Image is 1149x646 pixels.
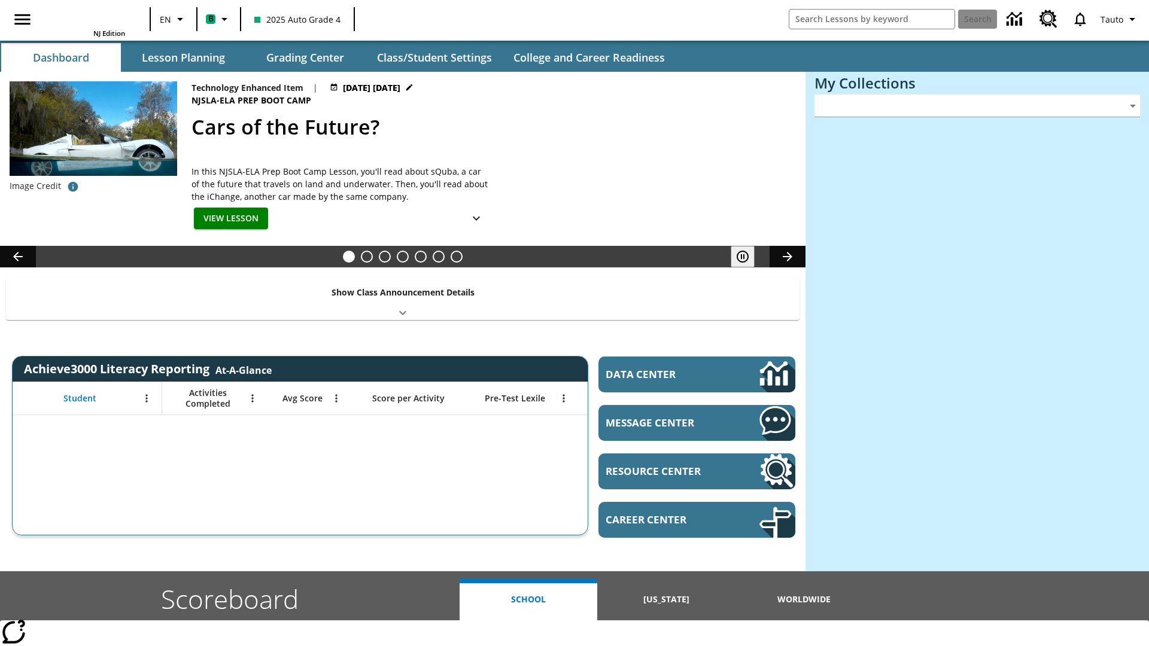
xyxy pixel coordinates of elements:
a: Career Center [598,502,795,538]
button: Grading Center [245,43,365,72]
button: Profile/Settings [1096,8,1144,30]
button: Lesson carousel, Next [770,246,805,267]
button: Slide 7 Sleepless in the Animal Kingdom [451,251,463,263]
button: Slide 6 Career Lesson [433,251,445,263]
p: Show Class Announcement Details [332,286,475,298]
button: Slide 3 What's the Big Idea? [379,251,391,263]
span: Career Center [606,513,724,526]
img: High-tech automobile treading water. [10,81,177,194]
a: Data Center [598,356,795,392]
span: | [313,81,318,94]
p: Image Credit [10,180,61,192]
a: Home [47,5,125,29]
button: School [460,578,597,620]
span: Message Center [606,416,724,429]
h3: My Collections [814,75,1140,92]
button: Show Details [464,208,488,230]
span: Achieve3000 Literacy Reporting [24,361,272,377]
a: Data Center [999,3,1032,36]
span: Resource Center [606,464,724,478]
button: College and Career Readiness [504,43,674,72]
button: Language: EN, Select a language [154,8,193,30]
a: Resource Center, Will open in new tab [1032,3,1065,35]
button: View Lesson [194,208,268,230]
span: Student [63,393,96,404]
button: Open Menu [555,389,573,407]
span: Tauto [1101,13,1123,26]
button: [US_STATE] [597,578,735,620]
span: Avg Score [282,393,323,404]
button: Dashboard [1,43,121,72]
h2: Cars of the Future? [191,112,791,142]
span: Data Center [606,367,719,381]
button: Photo credit: AP [61,176,85,197]
a: Message Center [598,405,795,441]
button: Slide 1 Cars of the Future? [343,251,355,263]
span: B [208,11,214,26]
input: search field [789,10,955,29]
button: Lesson Planning [123,43,243,72]
a: Resource Center, Will open in new tab [598,453,795,489]
span: Activities Completed [168,388,247,409]
button: Open Menu [244,389,262,407]
span: [DATE] [DATE] [343,81,400,94]
div: At-A-Glance [215,361,272,377]
button: Class/Student Settings [367,43,501,72]
button: Slide 4 One Idea, Lots of Hard Work [397,251,409,263]
div: Show Class Announcement Details [6,279,800,320]
a: Notifications [1065,4,1096,35]
button: Open side menu [5,2,40,37]
button: Jul 23 - Jun 30 Choose Dates [327,81,416,94]
span: 2025 Auto Grade 4 [254,13,341,26]
div: In this NJSLA-ELA Prep Boot Camp Lesson, you'll read about sQuba, a car of the future that travel... [191,165,491,203]
button: Worldwide [735,578,873,620]
span: Pre-Test Lexile [485,393,545,404]
div: Pause [731,246,767,267]
button: Open Menu [327,389,345,407]
button: Boost Class color is mint green. Change class color [201,8,236,30]
button: Slide 5 Pre-release lesson [415,251,427,263]
span: NJSLA-ELA Prep Boot Camp [191,94,314,107]
button: Slide 2 Do You Want Fries With That? [361,251,373,263]
span: NJ Edition [93,29,125,38]
p: Technology Enhanced Item [191,81,303,94]
button: Pause [731,246,755,267]
span: Score per Activity [372,393,445,404]
div: Home [47,4,125,38]
button: Open Menu [138,389,156,407]
span: EN [160,13,171,26]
